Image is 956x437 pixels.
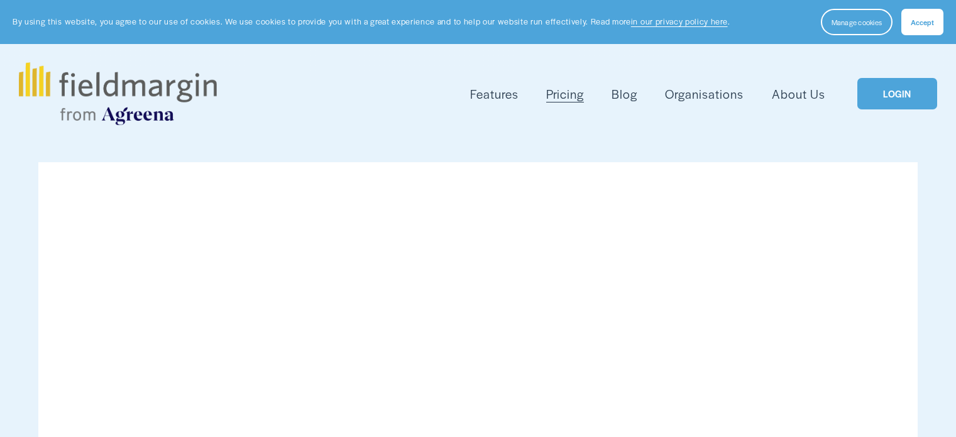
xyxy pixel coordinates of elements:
span: Manage cookies [832,17,882,27]
a: Organisations [665,84,744,104]
a: Blog [612,84,637,104]
button: Manage cookies [821,9,893,35]
button: Accept [901,9,943,35]
span: Accept [911,17,934,27]
span: Features [470,85,519,103]
a: LOGIN [857,78,937,110]
img: fieldmargin.com [19,62,216,125]
a: Pricing [546,84,584,104]
a: folder dropdown [470,84,519,104]
p: By using this website, you agree to our use of cookies. We use cookies to provide you with a grea... [13,16,730,28]
a: About Us [772,84,825,104]
a: in our privacy policy here [631,16,728,27]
